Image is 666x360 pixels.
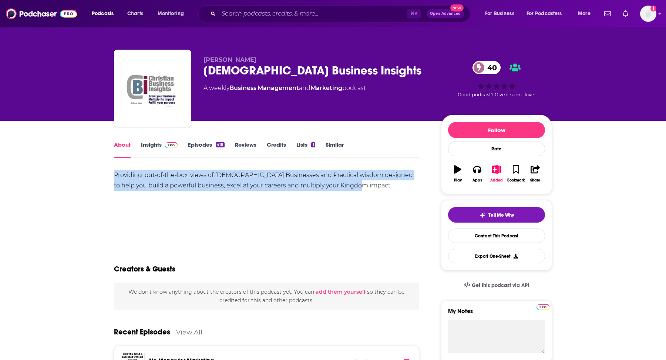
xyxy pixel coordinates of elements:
a: Lists1 [296,141,315,158]
a: Pro website [536,303,549,310]
a: Contact This Podcast [448,229,545,243]
button: open menu [480,8,524,20]
span: , [256,84,258,91]
button: Play [448,160,467,187]
a: Show notifications dropdown [620,7,631,20]
span: More [578,9,591,19]
div: Rate [448,141,545,156]
span: Podcasts [92,9,114,19]
div: A weekly podcast [203,84,366,93]
a: Credits [267,141,286,158]
a: Show notifications dropdown [601,7,614,20]
img: User Profile [640,6,656,22]
img: Podchaser Pro [165,142,178,148]
a: 40 [472,61,501,74]
img: Podchaser - Follow, Share and Rate Podcasts [6,7,77,21]
button: Open AdvancedNew [427,9,464,18]
button: Show profile menu [640,6,656,22]
span: and [299,84,310,91]
button: open menu [573,8,600,20]
span: ⌘ K [407,9,421,19]
button: Added [487,160,506,187]
div: Play [454,178,462,183]
span: Logged in as TeemsPR [640,6,656,22]
div: Search podcasts, credits, & more... [205,5,477,22]
span: Good podcast? Give it some love! [458,92,535,97]
img: Christian Business Insights [115,51,189,125]
button: open menu [87,8,123,20]
span: [PERSON_NAME] [203,56,256,63]
div: Providing 'out-of-the-box' views of [DEMOGRAPHIC_DATA] Businesses and Practical wisdom designed t... [114,170,419,191]
span: 40 [480,61,501,74]
button: tell me why sparkleTell Me Why [448,207,545,223]
button: open menu [152,8,194,20]
a: Business [229,84,256,91]
svg: Add a profile image [650,6,656,11]
span: Monitoring [158,9,184,19]
a: Recent Episodes [114,327,170,337]
div: Added [490,178,503,183]
a: View All [176,328,202,336]
span: We don't know anything about the creators of this podcast yet . You can so they can be credited f... [128,289,404,303]
span: Open Advanced [430,12,461,16]
button: Share [526,160,545,187]
a: Episodes418 [188,141,225,158]
div: 418 [216,142,225,147]
span: For Business [485,9,514,19]
a: Management [258,84,299,91]
span: Get this podcast via API [472,282,529,289]
span: Charts [127,9,143,19]
button: add them yourself [316,289,366,295]
a: Similar [326,141,344,158]
button: open menu [522,8,573,20]
div: 1 [311,142,315,147]
span: New [450,4,464,11]
div: Apps [472,178,482,183]
div: Bookmark [507,178,525,183]
button: Export One-Sheet [448,249,545,263]
a: Get this podcast via API [458,276,535,294]
span: Tell Me Why [488,212,514,218]
img: Podchaser Pro [536,304,549,310]
a: InsightsPodchaser Pro [141,141,178,158]
div: 40Good podcast? Give it some love! [441,56,552,102]
a: Reviews [235,141,256,158]
label: My Notes [448,307,545,320]
a: Charts [122,8,148,20]
div: Share [530,178,540,183]
button: Apps [467,160,487,187]
img: tell me why sparkle [480,212,485,218]
button: Bookmark [506,160,525,187]
h2: Creators & Guests [114,264,175,274]
span: For Podcasters [527,9,562,19]
input: Search podcasts, credits, & more... [219,8,407,20]
a: About [114,141,131,158]
a: Marketing [310,84,342,91]
button: Follow [448,122,545,138]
